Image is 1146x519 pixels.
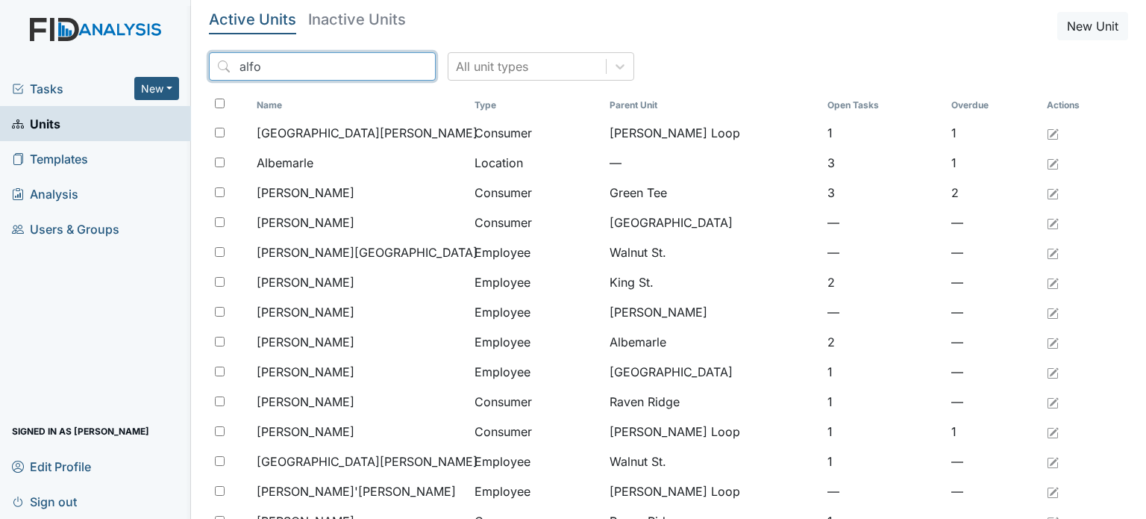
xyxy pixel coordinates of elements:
[257,214,354,231] span: [PERSON_NAME]
[821,357,945,387] td: 1
[469,93,604,118] th: Toggle SortBy
[12,490,77,513] span: Sign out
[469,237,604,267] td: Employee
[12,182,78,205] span: Analysis
[469,387,604,417] td: Consumer
[469,476,604,506] td: Employee
[604,357,821,387] td: [GEOGRAPHIC_DATA]
[469,357,604,387] td: Employee
[1047,363,1059,381] a: Edit
[604,93,821,118] th: Toggle SortBy
[1047,273,1059,291] a: Edit
[604,118,821,148] td: [PERSON_NAME] Loop
[469,118,604,148] td: Consumer
[1047,124,1059,142] a: Edit
[257,243,477,261] span: [PERSON_NAME][GEOGRAPHIC_DATA]
[1047,482,1059,500] a: Edit
[257,303,354,321] span: [PERSON_NAME]
[209,12,296,27] h5: Active Units
[604,267,821,297] td: King St.
[604,237,821,267] td: Walnut St.
[257,273,354,291] span: [PERSON_NAME]
[1047,184,1059,202] a: Edit
[469,297,604,327] td: Employee
[604,178,821,208] td: Green Tee
[604,297,821,327] td: [PERSON_NAME]
[469,327,604,357] td: Employee
[469,447,604,476] td: Employee
[257,184,354,202] span: [PERSON_NAME]
[257,393,354,411] span: [PERSON_NAME]
[945,297,1041,327] td: —
[257,423,354,441] span: [PERSON_NAME]
[604,148,821,178] td: —
[1041,93,1115,118] th: Actions
[257,154,313,172] span: Albemarle
[1047,333,1059,351] a: Edit
[945,148,1041,178] td: 1
[308,12,406,27] h5: Inactive Units
[821,297,945,327] td: —
[469,178,604,208] td: Consumer
[257,363,354,381] span: [PERSON_NAME]
[604,387,821,417] td: Raven Ridge
[257,453,477,470] span: [GEOGRAPHIC_DATA][PERSON_NAME]
[456,58,528,75] div: All unit types
[257,482,456,500] span: [PERSON_NAME]'[PERSON_NAME]
[604,327,821,357] td: Albemarle
[1047,243,1059,261] a: Edit
[945,118,1041,148] td: 1
[1047,303,1059,321] a: Edit
[821,148,945,178] td: 3
[945,387,1041,417] td: —
[12,147,88,170] span: Templates
[945,208,1041,237] td: —
[209,52,436,81] input: Search...
[821,237,945,267] td: —
[604,208,821,237] td: [GEOGRAPHIC_DATA]
[12,420,149,443] span: Signed in as [PERSON_NAME]
[821,178,945,208] td: 3
[1047,423,1059,441] a: Edit
[257,333,354,351] span: [PERSON_NAME]
[945,357,1041,387] td: —
[257,124,477,142] span: [GEOGRAPHIC_DATA][PERSON_NAME]
[469,208,604,237] td: Consumer
[945,417,1041,447] td: 1
[12,455,91,478] span: Edit Profile
[821,93,945,118] th: Toggle SortBy
[604,447,821,476] td: Walnut St.
[12,80,134,98] a: Tasks
[1047,154,1059,172] a: Edit
[945,237,1041,267] td: —
[1047,453,1059,470] a: Edit
[821,267,945,297] td: 2
[604,417,821,447] td: [PERSON_NAME] Loop
[821,387,945,417] td: 1
[469,417,604,447] td: Consumer
[1047,393,1059,411] a: Edit
[945,178,1041,208] td: 2
[469,148,604,178] td: Location
[945,93,1041,118] th: Toggle SortBy
[821,417,945,447] td: 1
[945,267,1041,297] td: —
[821,447,945,476] td: 1
[821,476,945,506] td: —
[215,99,225,108] input: Toggle All Rows Selected
[134,77,179,100] button: New
[821,327,945,357] td: 2
[945,327,1041,357] td: —
[945,447,1041,476] td: —
[1047,214,1059,231] a: Edit
[945,476,1041,506] td: —
[12,217,119,240] span: Users & Groups
[12,112,60,135] span: Units
[469,267,604,297] td: Employee
[1057,12,1128,40] button: New Unit
[821,208,945,237] td: —
[821,118,945,148] td: 1
[604,476,821,506] td: [PERSON_NAME] Loop
[251,93,469,118] th: Toggle SortBy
